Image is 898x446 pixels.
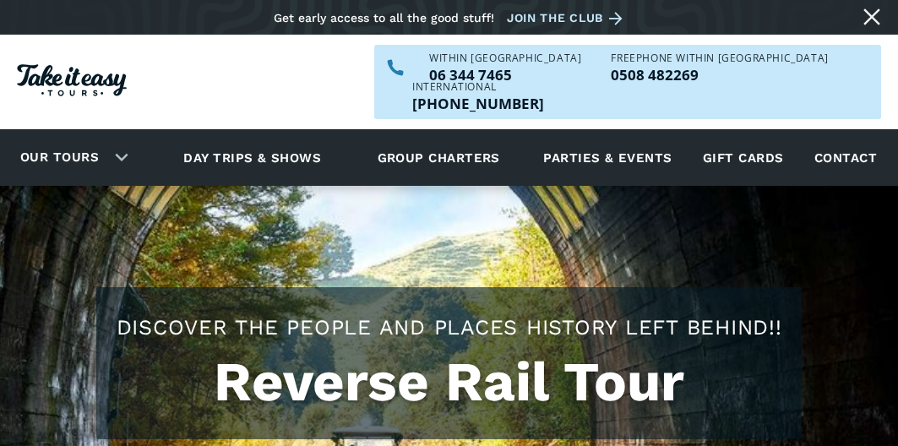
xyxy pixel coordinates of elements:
a: Call us freephone within NZ on 0508482269 [611,68,828,82]
p: [PHONE_NUMBER] [412,96,544,111]
a: Gift cards [694,134,792,181]
a: Homepage [17,56,127,109]
a: Close message [858,3,885,30]
a: Contact [806,134,885,181]
div: Get early access to all the good stuff! [274,11,494,24]
a: Join the club [507,8,629,29]
p: 0508 482269 [611,68,828,82]
img: Take it easy Tours logo [17,64,127,96]
a: Call us outside of NZ on +6463447465 [412,96,544,111]
div: WITHIN [GEOGRAPHIC_DATA] [429,53,581,63]
a: Parties & events [535,134,680,181]
h2: Discover the people and places history left behind!! [113,313,785,342]
a: Our tours [8,138,112,177]
p: 06 344 7465 [429,68,581,82]
h1: Reverse Rail Tour [113,351,785,414]
div: International [412,82,544,92]
a: Group charters [356,134,521,181]
a: Day trips & shows [162,134,342,181]
div: Freephone WITHIN [GEOGRAPHIC_DATA] [611,53,828,63]
a: Call us within NZ on 063447465 [429,68,581,82]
